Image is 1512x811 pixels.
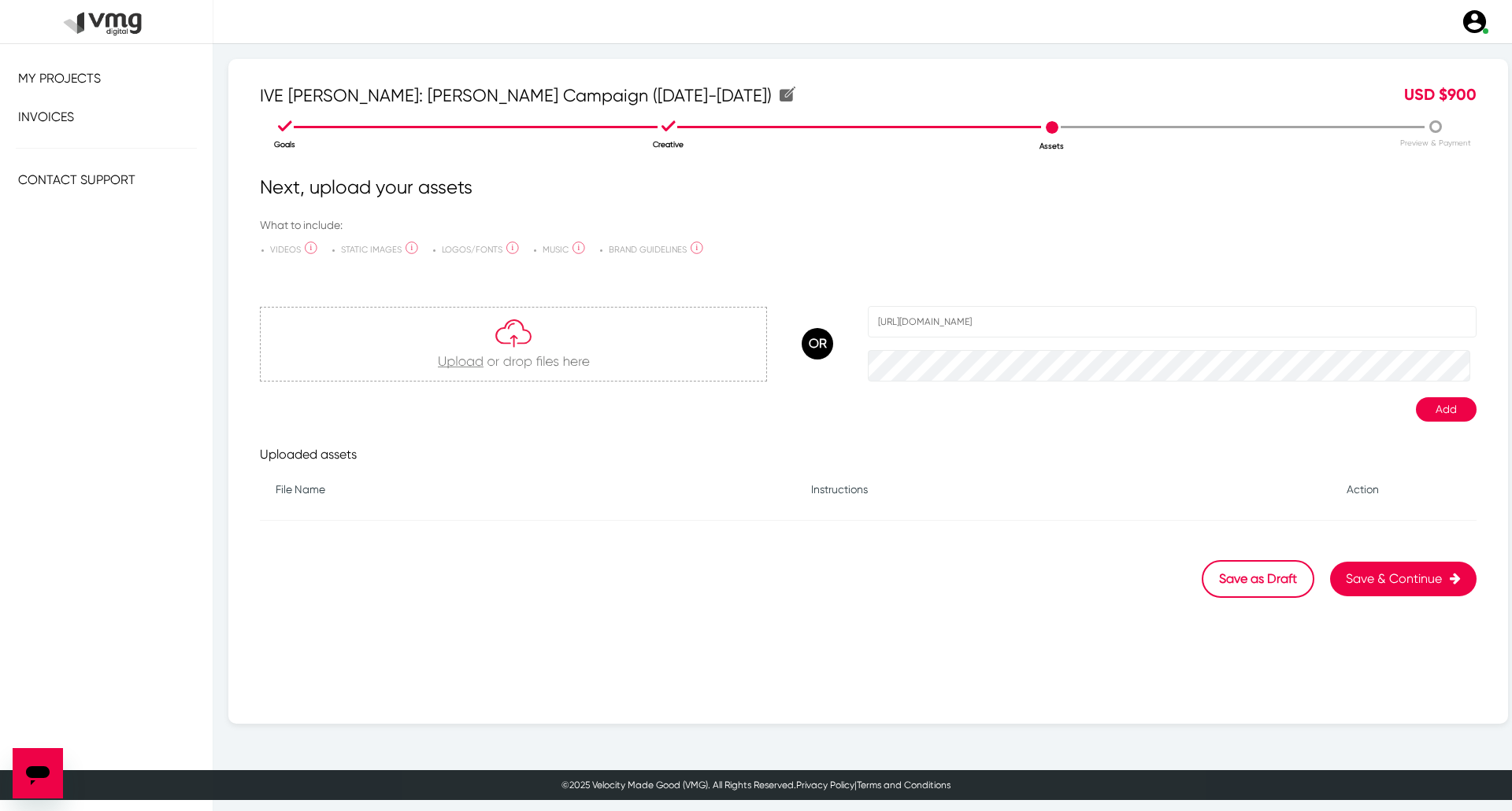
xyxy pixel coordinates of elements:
[13,748,63,798] iframe: Button to launch messaging window
[609,245,687,255] span: BRAND GUIDELINES
[543,245,569,255] span: MUSIC
[857,780,951,791] a: Terms and Conditions
[18,109,74,124] span: Invoices
[1461,8,1488,35] img: user
[18,71,101,86] span: My Projects
[260,83,795,109] span: IVE [PERSON_NAME]: [PERSON_NAME] Campaign ([DATE]-[DATE])
[94,138,476,150] p: Goals
[305,241,317,254] img: info_outline_icon.svg
[260,173,1477,201] div: Next, upload your assets
[477,138,860,150] p: Creative
[260,472,795,507] th: File Name
[1330,562,1477,596] button: Save & Continue
[442,245,502,255] span: LOGOS/FONTS
[1451,8,1496,35] a: user
[1202,560,1314,598] button: Save as Draft
[341,245,402,255] span: STATIC IMAGES
[1331,472,1477,507] th: Action
[260,217,1477,234] p: What to include:
[868,306,1477,337] input: Enter a URL link (dropbox, google drive, wetransfer etc)
[1404,85,1447,104] span: USD $
[691,241,703,254] img: info_outline_icon.svg
[1178,83,1488,109] div: 900
[861,140,1243,152] p: Assets
[795,472,1331,507] th: Instructions
[260,445,1477,464] p: Uploaded assets
[796,780,854,791] a: Privacy Policy
[802,328,833,359] p: OR
[506,241,519,254] img: info_outline_icon.svg
[1416,397,1477,422] button: Add
[780,87,795,101] img: create.svg
[270,245,301,255] span: VIDEOS
[406,241,418,254] img: info_outline_icon.svg
[573,241,585,254] img: info_outline_icon.svg
[18,172,135,187] span: Contact Support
